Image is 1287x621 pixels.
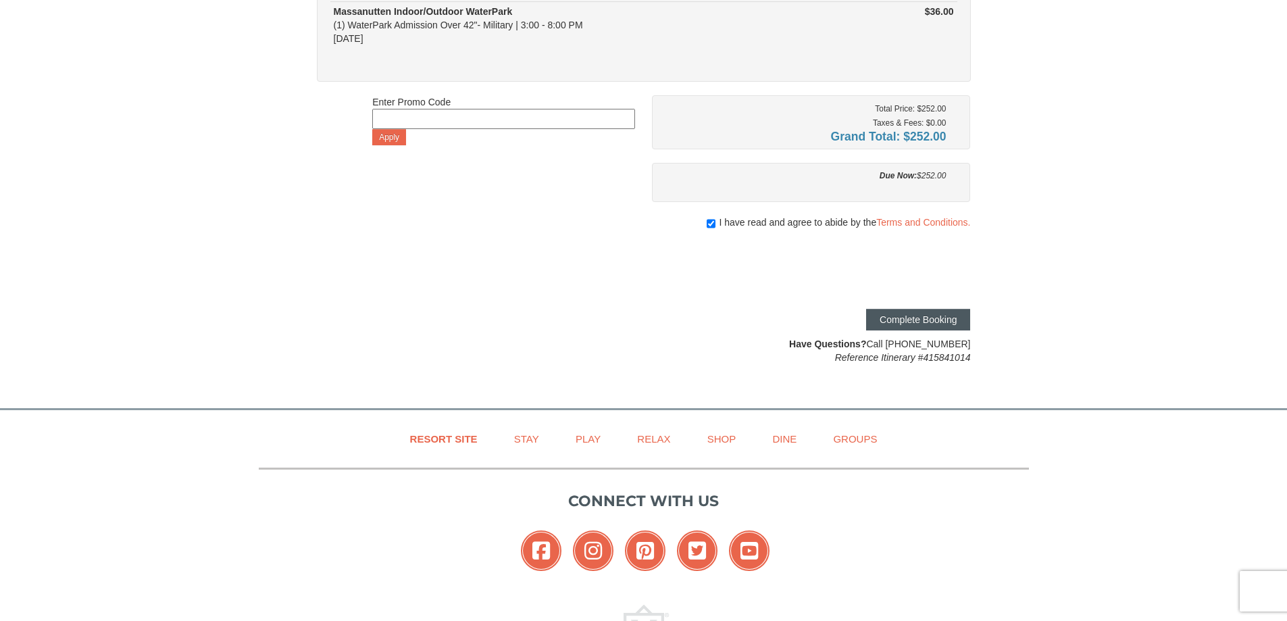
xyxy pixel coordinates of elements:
[789,339,866,349] strong: Have Questions?
[620,424,687,454] a: Relax
[334,6,513,17] strong: Massanutten Indoor/Outdoor WaterPark
[755,424,813,454] a: Dine
[816,424,894,454] a: Groups
[690,424,753,454] a: Shop
[875,104,946,114] small: Total Price: $252.00
[662,130,947,143] h4: Grand Total: $252.00
[719,216,970,229] span: I have read and agree to abide by the
[925,6,954,17] strong: $36.00
[880,171,917,180] strong: Due Now:
[835,352,971,363] em: Reference Itinerary #415841014
[662,169,947,182] div: $252.00
[559,424,617,454] a: Play
[866,309,970,330] button: Complete Booking
[372,129,406,145] button: Apply
[765,243,970,295] iframe: reCAPTCHA
[873,118,946,128] small: Taxes & Fees: $0.00
[372,95,635,145] div: Enter Promo Code
[652,337,971,364] div: Call [PHONE_NUMBER]
[393,424,495,454] a: Resort Site
[259,490,1029,512] p: Connect with us
[334,5,776,45] div: (1) WaterPark Admission Over 42"- Military | 3:00 - 8:00 PM [DATE]
[497,424,556,454] a: Stay
[876,217,970,228] a: Terms and Conditions.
